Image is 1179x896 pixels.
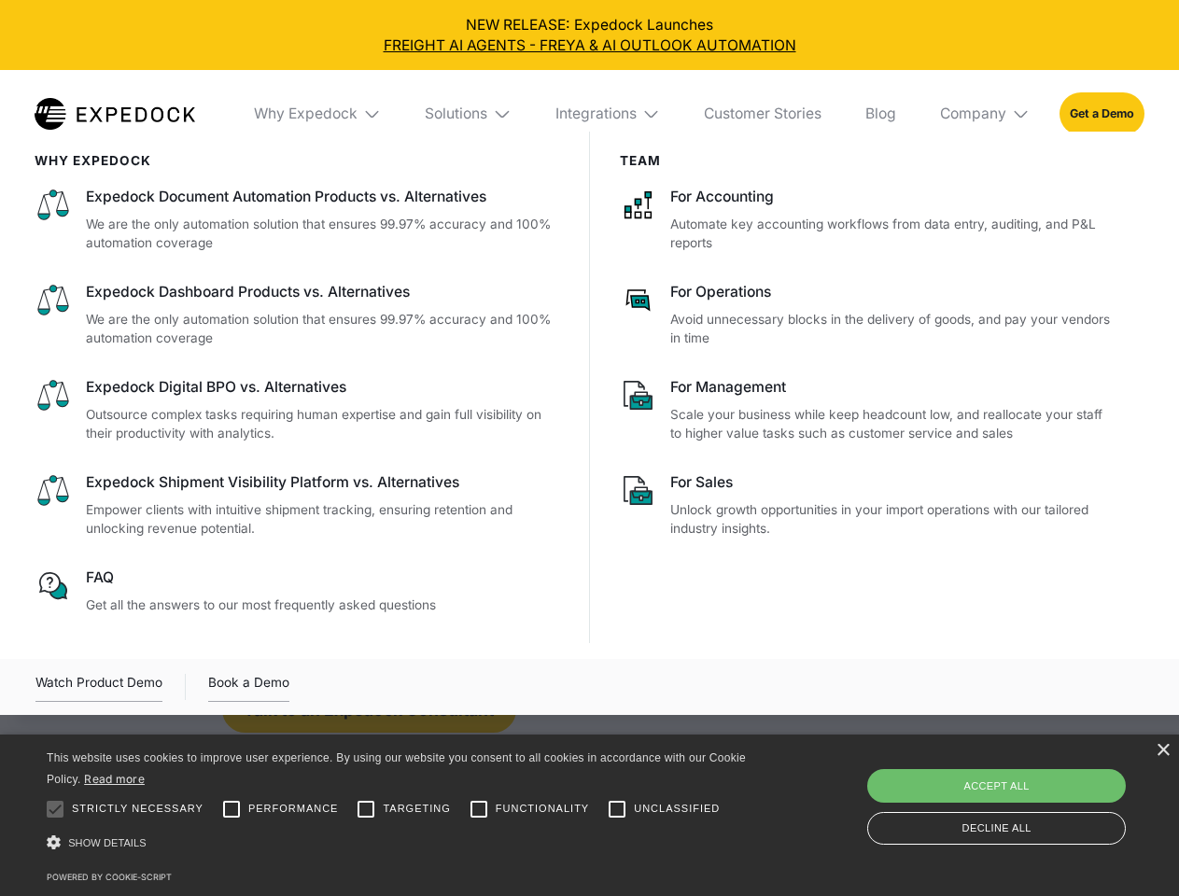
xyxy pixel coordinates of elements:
div: Solutions [411,70,526,158]
span: This website uses cookies to improve user experience. By using our website you consent to all coo... [47,751,746,786]
a: open lightbox [35,672,162,702]
a: Read more [84,772,145,786]
div: Why Expedock [239,70,396,158]
p: Outsource complex tasks requiring human expertise and gain full visibility on their productivity ... [86,405,560,443]
div: Solutions [425,105,487,123]
span: Performance [248,801,339,817]
a: Powered by cookie-script [47,872,172,882]
a: For ManagementScale your business while keep headcount low, and reallocate your staff to higher v... [620,377,1116,443]
div: For Accounting [670,187,1115,207]
div: FAQ [86,567,560,588]
div: Integrations [555,105,637,123]
span: Show details [68,837,147,848]
p: Get all the answers to our most frequently asked questions [86,595,560,615]
div: Expedock Document Automation Products vs. Alternatives [86,187,560,207]
span: Targeting [383,801,450,817]
a: Expedock Shipment Visibility Platform vs. AlternativesEmpower clients with intuitive shipment tra... [35,472,560,539]
div: Expedock Dashboard Products vs. Alternatives [86,282,560,302]
p: We are the only automation solution that ensures 99.97% accuracy and 100% automation coverage [86,215,560,253]
p: Empower clients with intuitive shipment tracking, ensuring retention and unlocking revenue potent... [86,500,560,539]
a: Customer Stories [689,70,835,158]
a: For OperationsAvoid unnecessary blocks in the delivery of goods, and pay your vendors in time [620,282,1116,348]
div: WHy Expedock [35,153,560,168]
a: FREIGHT AI AGENTS - FREYA & AI OUTLOOK AUTOMATION [15,35,1165,56]
div: For Operations [670,282,1115,302]
p: Automate key accounting workflows from data entry, auditing, and P&L reports [670,215,1115,253]
div: NEW RELEASE: Expedock Launches [15,15,1165,56]
a: Expedock Document Automation Products vs. AlternativesWe are the only automation solution that en... [35,187,560,253]
a: For AccountingAutomate key accounting workflows from data entry, auditing, and P&L reports [620,187,1116,253]
div: Expedock Shipment Visibility Platform vs. Alternatives [86,472,560,493]
a: Get a Demo [1060,92,1144,134]
div: Integrations [540,70,675,158]
span: Strictly necessary [72,801,204,817]
p: We are the only automation solution that ensures 99.97% accuracy and 100% automation coverage [86,310,560,348]
div: Why Expedock [254,105,358,123]
span: Functionality [496,801,589,817]
iframe: Chat Widget [868,694,1179,896]
div: For Sales [670,472,1115,493]
div: For Management [670,377,1115,398]
a: FAQGet all the answers to our most frequently asked questions [35,567,560,614]
p: Avoid unnecessary blocks in the delivery of goods, and pay your vendors in time [670,310,1115,348]
a: Expedock Dashboard Products vs. AlternativesWe are the only automation solution that ensures 99.9... [35,282,560,348]
span: Unclassified [634,801,720,817]
p: Unlock growth opportunities in your import operations with our tailored industry insights. [670,500,1115,539]
div: Company [940,105,1006,123]
a: Blog [850,70,910,158]
div: Watch Product Demo [35,672,162,702]
div: Expedock Digital BPO vs. Alternatives [86,377,560,398]
div: Company [925,70,1045,158]
div: Team [620,153,1116,168]
p: Scale your business while keep headcount low, and reallocate your staff to higher value tasks suc... [670,405,1115,443]
div: Show details [47,831,752,856]
a: Book a Demo [208,672,289,702]
a: For SalesUnlock growth opportunities in your import operations with our tailored industry insights. [620,472,1116,539]
a: Expedock Digital BPO vs. AlternativesOutsource complex tasks requiring human expertise and gain f... [35,377,560,443]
